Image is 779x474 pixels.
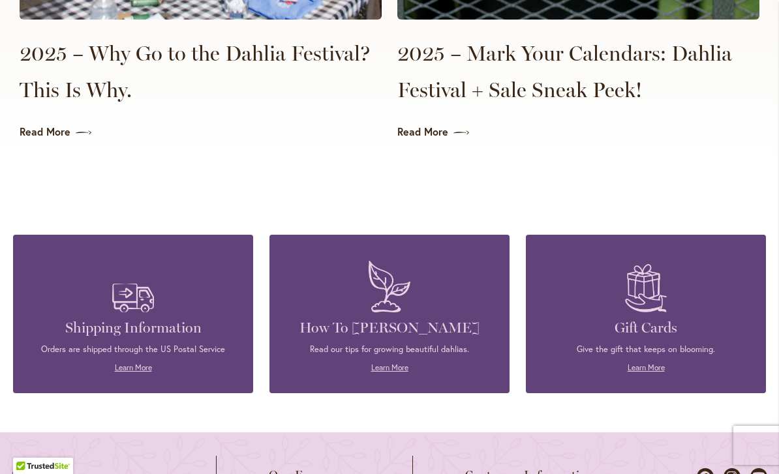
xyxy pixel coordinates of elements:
a: Learn More [628,363,665,372]
p: Read our tips for growing beautiful dahlias. [289,344,490,355]
h4: How To [PERSON_NAME] [289,319,490,337]
p: Give the gift that keeps on blooming. [545,344,746,355]
p: Orders are shipped through the US Postal Service [33,344,234,355]
a: 2025 – Mark Your Calendars: Dahlia Festival + Sale Sneak Peek! [397,35,759,108]
a: Learn More [115,363,152,372]
h4: Gift Cards [545,319,746,337]
a: Read More [20,125,382,140]
h4: Shipping Information [33,319,234,337]
a: Learn More [371,363,408,372]
a: 2025 – Why Go to the Dahlia Festival? This Is Why. [20,35,382,108]
a: Read More [397,125,759,140]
